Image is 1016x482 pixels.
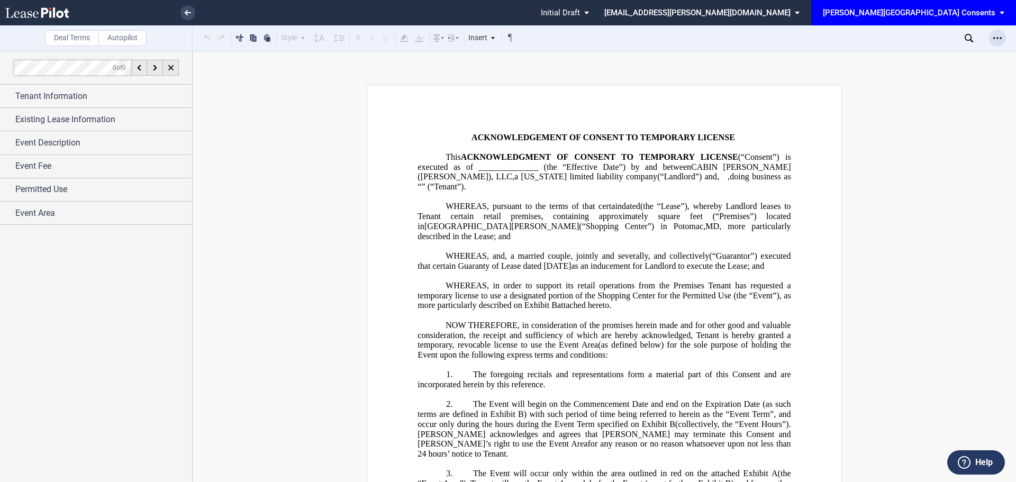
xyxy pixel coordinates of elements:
span: ACKNOWLEDGEMENT OF CONSENT TO TEMPORARY LICENSE [471,132,735,142]
span: square feet (“Premises”) located in [418,212,793,231]
span: (“Consent”) is executed as of ______________ (the “Effective Date”) by and between [418,152,793,171]
span: of [113,63,126,71]
span: 0 [122,63,126,71]
span: (collectively, the “Event Hours”). [PERSON_NAME] acknowledges and agrees that [PERSON_NAME] may t... [418,420,793,449]
span: Event Fee [15,160,51,172]
span: Existing Lease Information [15,113,115,126]
span: WHEREAS, [446,251,489,261]
a: B [551,301,557,310]
span: [GEOGRAPHIC_DATA][PERSON_NAME] [424,222,579,231]
span: CABIN [PERSON_NAME] ([PERSON_NAME]), LLC [418,162,793,181]
span: , more particularly described in the Lease; and [418,222,793,241]
span: (“Landlord”) and [657,172,717,181]
span: (the “Lease”) [640,202,687,211]
span: as an inducement for Landlord to execute the Lease; and [571,261,764,270]
span: 2. [446,399,452,409]
button: Cut [233,31,246,44]
span: attached hereto. [557,301,611,310]
span: Event Description [15,137,80,149]
label: Autopilot [98,30,147,46]
span: 3. [446,469,452,478]
div: Insert [467,31,497,45]
span: (“Guarantor”) executed that certain Guaranty of Lease dated [DATE] [418,251,793,270]
div: Open Lease options menu [989,30,1006,47]
span: , jointly and severally, and collectively [570,251,709,261]
span: ) with such period of time being referred to herein as the “Event Term”, and occur only during th... [418,410,793,429]
button: Help [947,450,1005,475]
span: NOW THEREFORE, in consideration of the promises herein made and for other good and valuable consi... [418,321,793,350]
span: a [514,172,518,181]
span: The Event will begin on the Commencement Date and end on the Expiration Date (as such terms are d... [418,399,793,419]
span: Initial Draft [541,8,580,17]
span: MD [705,222,719,231]
span: Event Area [15,207,55,220]
span: [US_STATE] [521,172,567,181]
button: Copy [247,31,260,44]
span: WHEREAS, pursuant to the terms of that certain [446,202,622,211]
span: , [728,172,730,181]
span: Permitted Use [15,183,67,196]
span: for any reason or no reason whatsoever upon not less than 24 [418,439,793,458]
label: Help [975,456,993,469]
button: Toggle Control Characters [504,31,516,44]
span: doing business as “ [418,172,793,191]
button: Paste [261,31,274,44]
span: and , a married couple [493,251,570,261]
span: WHEREAS, in order to support its retail operations from the Premises Tenant has requested a tempo... [418,281,793,310]
span: 0 [113,63,116,71]
span: (as defined below) for the sole purpose of holding the Event upon the following express terms and... [418,340,793,359]
span: ACKNOWLEDGMENT OF CONSENT TO TEMPORARY LICENSE [461,152,738,162]
a: B [669,420,675,429]
label: Deal Terms [45,30,99,46]
span: Tenant Information [15,90,87,103]
span: , [717,172,719,181]
span: , whereby Landlord leases to Tenant certain retail premises, containing approximately [418,202,793,221]
span: , [512,172,514,181]
span: dated [622,202,640,211]
div: [PERSON_NAME][GEOGRAPHIC_DATA] Consents [823,8,995,17]
a: B [518,410,524,419]
span: hours’ notice to Tenant. [428,449,508,459]
span: ” ( [421,182,430,192]
span: limited liability company [569,172,657,181]
span: This [446,152,461,162]
span: 1. [446,370,452,379]
span: “Tenant”). [430,182,466,192]
span: The foregoing recitals and representations form a material part of this Consent and are incorpora... [418,370,793,389]
span: (“Shopping Center”) in [579,222,667,231]
span: , [703,222,705,231]
span: The Event will occur only within the area outlined in red on the attached Exhibit [473,469,768,478]
a: A [772,469,778,478]
span: Potomac [674,222,703,231]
